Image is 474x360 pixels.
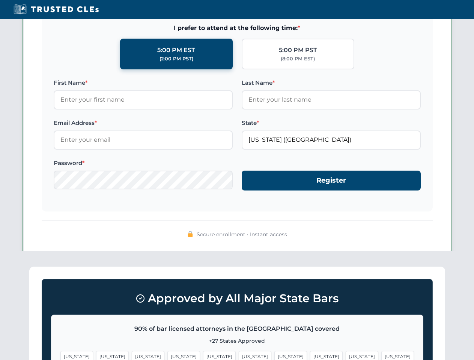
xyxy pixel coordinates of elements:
[242,78,421,87] label: Last Name
[157,45,195,55] div: 5:00 PM EST
[54,90,233,109] input: Enter your first name
[281,55,315,63] div: (8:00 PM EST)
[242,130,421,149] input: Florida (FL)
[11,4,101,15] img: Trusted CLEs
[242,171,421,190] button: Register
[54,118,233,127] label: Email Address
[279,45,317,55] div: 5:00 PM PST
[60,337,414,345] p: +27 States Approved
[54,130,233,149] input: Enter your email
[60,324,414,334] p: 90% of bar licensed attorneys in the [GEOGRAPHIC_DATA] covered
[54,78,233,87] label: First Name
[160,55,193,63] div: (2:00 PM PST)
[242,118,421,127] label: State
[54,159,233,168] label: Password
[54,23,421,33] span: I prefer to attend at the following time:
[51,288,423,309] h3: Approved by All Major State Bars
[242,90,421,109] input: Enter your last name
[187,231,193,237] img: 🔒
[197,230,287,238] span: Secure enrollment • Instant access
